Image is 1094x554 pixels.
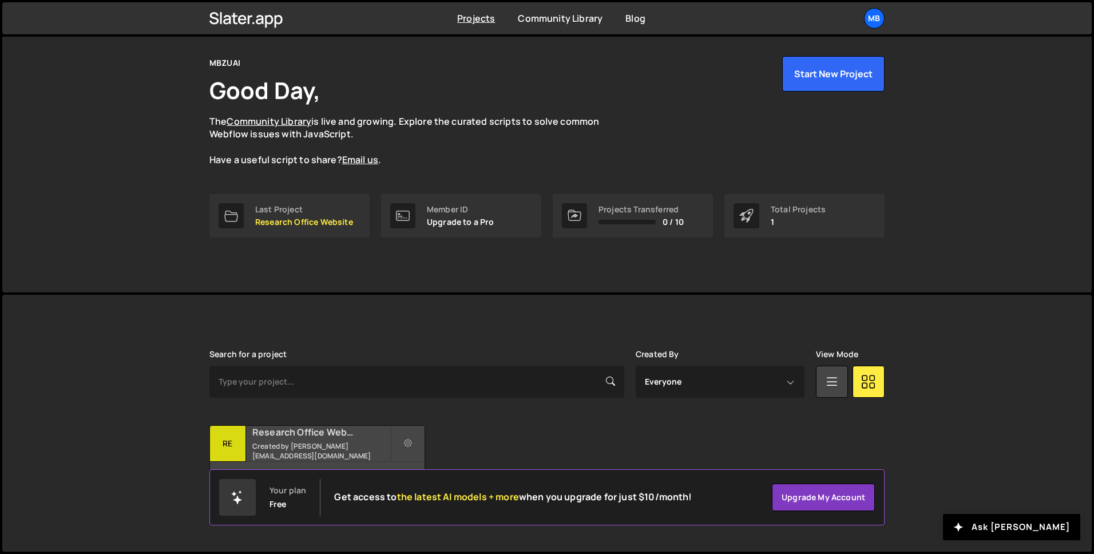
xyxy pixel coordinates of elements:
button: Start New Project [782,56,885,92]
div: Total Projects [771,205,826,214]
div: MBZUAI [209,56,240,70]
div: Projects Transferred [598,205,684,214]
a: Blog [625,12,645,25]
a: Re Research Office Website Created by [PERSON_NAME][EMAIL_ADDRESS][DOMAIN_NAME] 10 pages, last up... [209,425,425,497]
p: 1 [771,217,826,227]
p: Research Office Website [255,217,353,227]
label: Created By [636,350,679,359]
input: Type your project... [209,366,624,398]
h1: Good Day, [209,74,320,106]
a: Last Project Research Office Website [209,194,370,238]
h2: Research Office Website [252,426,390,438]
p: Upgrade to a Pro [427,217,494,227]
p: The is live and growing. Explore the curated scripts to solve common Webflow issues with JavaScri... [209,115,621,167]
label: Search for a project [209,350,287,359]
div: Your plan [269,486,306,495]
span: the latest AI models + more [397,490,519,503]
a: Email us [342,153,378,166]
a: Community Library [518,12,603,25]
small: Created by [PERSON_NAME][EMAIL_ADDRESS][DOMAIN_NAME] [252,441,390,461]
h2: Get access to when you upgrade for just $10/month! [334,492,692,502]
a: Projects [457,12,495,25]
span: 0 / 10 [663,217,684,227]
label: View Mode [816,350,858,359]
div: Re [210,426,246,462]
div: Free [269,500,287,509]
div: 10 pages, last updated by about [DATE] [210,462,425,496]
a: Upgrade my account [772,484,875,511]
a: MB [864,8,885,29]
a: Community Library [227,115,311,128]
div: Member ID [427,205,494,214]
div: Last Project [255,205,353,214]
button: Ask [PERSON_NAME] [943,514,1080,540]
